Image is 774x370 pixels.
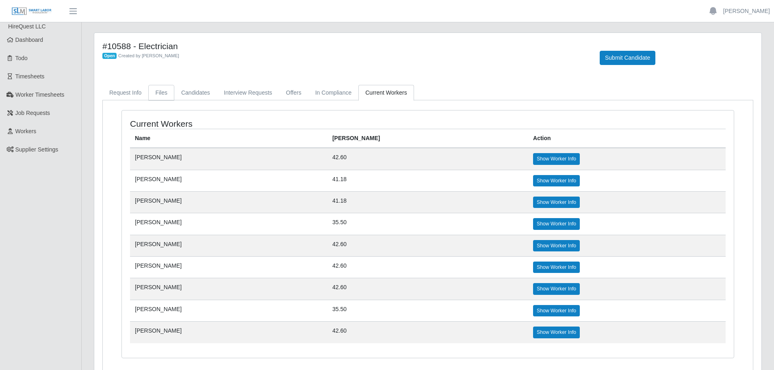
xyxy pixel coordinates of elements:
h4: #10588 - Electrician [102,41,588,51]
span: Workers [15,128,37,134]
span: Created by [PERSON_NAME] [118,53,179,58]
td: 42.60 [327,257,528,278]
h4: Current Workers [130,119,371,129]
a: Show Worker Info [533,218,580,229]
span: HireQuest LLC [8,23,46,30]
th: [PERSON_NAME] [327,129,528,148]
td: [PERSON_NAME] [130,191,327,213]
td: [PERSON_NAME] [130,322,327,343]
a: Candidates [174,85,217,101]
a: Interview Requests [217,85,279,101]
td: [PERSON_NAME] [130,170,327,191]
a: Show Worker Info [533,305,580,316]
th: Action [528,129,726,148]
a: Request Info [102,85,148,101]
span: Supplier Settings [15,146,59,153]
a: In Compliance [308,85,359,101]
td: 42.60 [327,278,528,300]
a: [PERSON_NAME] [723,7,770,15]
a: Offers [279,85,308,101]
td: 41.18 [327,191,528,213]
td: [PERSON_NAME] [130,235,327,256]
td: [PERSON_NAME] [130,148,327,170]
a: Show Worker Info [533,262,580,273]
a: Show Worker Info [533,153,580,164]
span: Open [102,53,117,59]
td: 35.50 [327,213,528,235]
a: Files [148,85,174,101]
span: Job Requests [15,110,50,116]
th: Name [130,129,327,148]
span: Todo [15,55,28,61]
a: Show Worker Info [533,240,580,251]
td: 41.18 [327,170,528,191]
td: [PERSON_NAME] [130,278,327,300]
button: Submit Candidate [600,51,655,65]
td: [PERSON_NAME] [130,300,327,321]
td: [PERSON_NAME] [130,257,327,278]
a: Current Workers [358,85,414,101]
td: 35.50 [327,300,528,321]
td: 42.60 [327,322,528,343]
span: Timesheets [15,73,45,80]
span: Dashboard [15,37,43,43]
td: [PERSON_NAME] [130,213,327,235]
a: Show Worker Info [533,175,580,186]
a: Show Worker Info [533,283,580,294]
img: SLM Logo [11,7,52,16]
span: Worker Timesheets [15,91,64,98]
a: Show Worker Info [533,197,580,208]
a: Show Worker Info [533,327,580,338]
td: 42.60 [327,235,528,256]
td: 42.60 [327,148,528,170]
